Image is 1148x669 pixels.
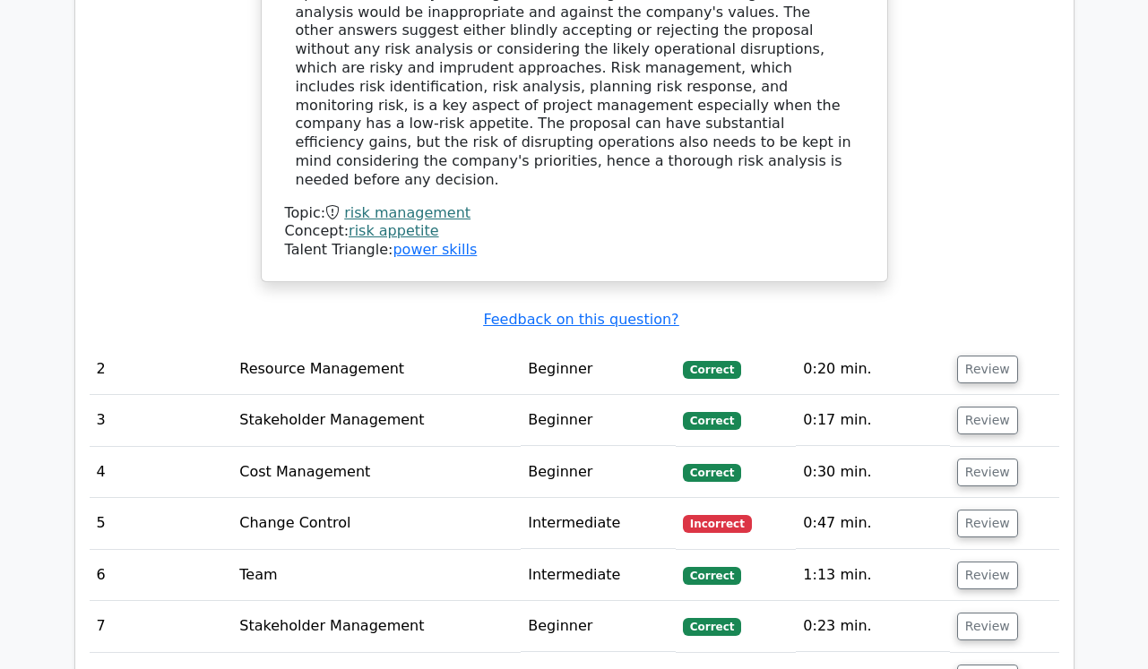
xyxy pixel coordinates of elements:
div: Talent Triangle: [285,204,864,260]
td: Intermediate [521,498,676,549]
td: 0:47 min. [796,498,949,549]
td: Change Control [232,498,521,549]
div: Concept: [285,222,864,241]
a: Feedback on this question? [483,311,678,328]
td: 4 [90,447,233,498]
td: 0:23 min. [796,601,949,652]
td: 3 [90,395,233,446]
span: Correct [683,618,741,636]
button: Review [957,613,1018,640]
td: 0:30 min. [796,447,949,498]
td: 6 [90,550,233,601]
td: 2 [90,344,233,395]
a: power skills [393,241,477,258]
td: Resource Management [232,344,521,395]
button: Review [957,562,1018,589]
button: Review [957,459,1018,486]
td: Beginner [521,447,676,498]
td: Team [232,550,521,601]
td: Stakeholder Management [232,395,521,446]
button: Review [957,356,1018,383]
td: 1:13 min. [796,550,949,601]
a: risk appetite [349,222,439,239]
td: Stakeholder Management [232,601,521,652]
td: 7 [90,601,233,652]
span: Correct [683,464,741,482]
a: risk management [344,204,470,221]
span: Correct [683,567,741,585]
span: Correct [683,412,741,430]
div: Topic: [285,204,864,223]
button: Review [957,407,1018,434]
span: Incorrect [683,515,752,533]
button: Review [957,510,1018,537]
td: Cost Management [232,447,521,498]
td: 5 [90,498,233,549]
td: Intermediate [521,550,676,601]
td: Beginner [521,395,676,446]
td: 0:20 min. [796,344,949,395]
span: Correct [683,361,741,379]
td: Beginner [521,601,676,652]
td: Beginner [521,344,676,395]
td: 0:17 min. [796,395,949,446]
